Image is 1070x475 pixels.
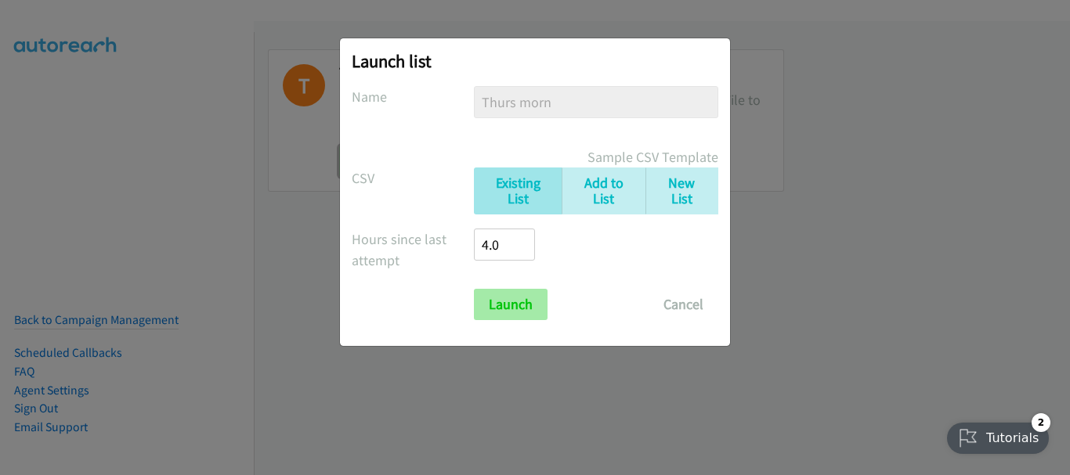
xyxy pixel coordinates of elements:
iframe: Checklist [938,407,1058,463]
a: Add to List [562,167,645,215]
button: Cancel [649,289,718,320]
h2: Launch list [352,50,718,72]
input: Launch [474,289,548,320]
label: CSV [352,167,474,189]
a: New List [645,167,718,215]
label: Name [352,86,474,107]
a: Sample CSV Template [587,146,718,167]
a: Existing List [474,167,562,215]
label: Hours since last attempt [352,229,474,271]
